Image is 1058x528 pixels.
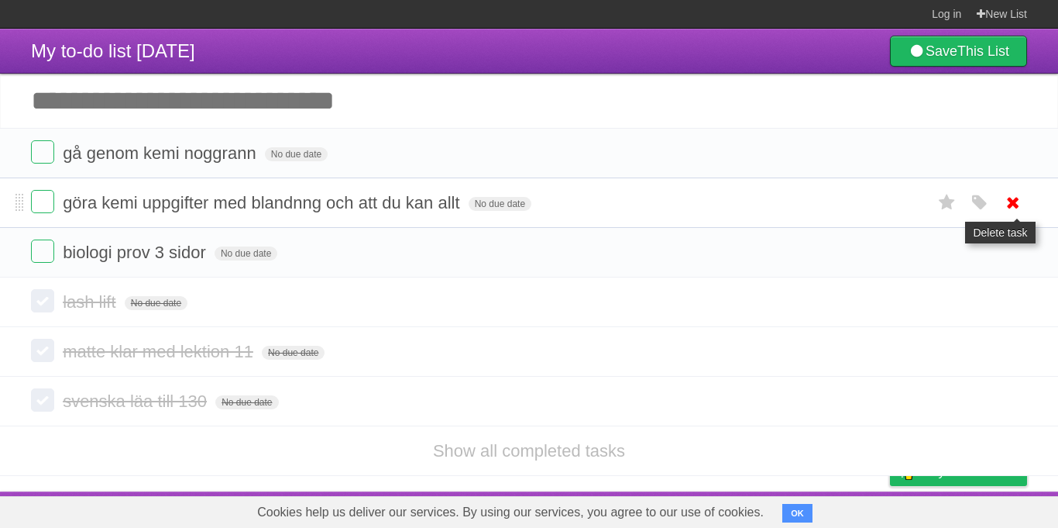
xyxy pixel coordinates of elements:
[63,342,257,361] span: matte klar med lektion 11
[929,495,1027,525] a: Suggest a feature
[31,289,54,312] label: Done
[215,247,277,261] span: No due date
[63,292,119,312] span: lash lift
[31,240,54,263] label: Done
[265,147,328,161] span: No due date
[31,388,54,412] label: Done
[933,190,962,216] label: Star task
[125,296,187,310] span: No due date
[433,441,625,461] a: Show all completed tasks
[31,140,54,164] label: Done
[684,495,716,525] a: About
[63,243,210,262] span: biologi prov 3 sidor
[817,495,851,525] a: Terms
[31,190,54,213] label: Done
[63,392,211,411] span: svenska läa till 130
[922,458,1019,485] span: Buy me a coffee
[215,395,278,409] span: No due date
[31,40,195,61] span: My to-do list [DATE]
[870,495,910,525] a: Privacy
[31,339,54,362] label: Done
[957,43,1009,59] b: This List
[735,495,798,525] a: Developers
[63,193,463,212] span: göra kemi uppgifter med blandnng och att du kan allt
[262,346,325,360] span: No due date
[890,36,1027,67] a: SaveThis List
[63,143,260,163] span: gå genom kemi noggrann
[782,504,812,523] button: OK
[469,197,531,211] span: No due date
[242,497,779,528] span: Cookies help us deliver our services. By using our services, you agree to our use of cookies.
